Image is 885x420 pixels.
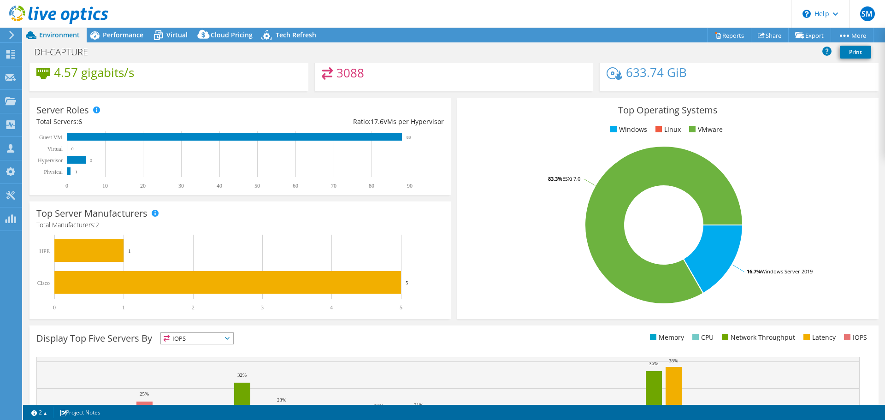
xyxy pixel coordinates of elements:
a: 2 [25,407,53,418]
a: Export [788,28,831,42]
text: 2 [192,304,195,311]
text: 25% [140,391,149,396]
text: Cisco [37,280,50,286]
text: 5 [400,304,402,311]
li: IOPS [842,332,867,343]
text: 10 [102,183,108,189]
span: 17.6 [371,117,383,126]
text: 5 [90,158,93,163]
text: 20 [140,183,146,189]
h4: 3088 [336,68,364,78]
text: Guest VM [39,134,62,141]
div: Ratio: VMs per Hypervisor [240,117,444,127]
text: 1 [128,248,131,254]
text: 0 [71,147,74,151]
span: Tech Refresh [276,30,316,39]
a: Print [840,46,871,59]
h3: Top Server Manufacturers [36,208,147,219]
text: 88 [407,135,411,140]
text: Virtual [47,146,63,152]
li: VMware [687,124,723,135]
text: 32% [237,372,247,378]
text: 80 [369,183,374,189]
text: 30 [178,183,184,189]
li: Linux [653,124,681,135]
span: Cloud Pricing [211,30,253,39]
span: 6 [78,117,82,126]
text: 21% [414,402,423,408]
text: 90 [407,183,413,189]
span: Environment [39,30,80,39]
a: Project Notes [53,407,107,418]
h4: 4.57 gigabits/s [54,67,134,77]
text: 21% [374,403,383,408]
span: Performance [103,30,143,39]
text: 0 [53,304,56,311]
h3: Top Operating Systems [464,105,872,115]
tspan: 83.3% [548,175,562,182]
li: Memory [648,332,684,343]
span: 2 [95,220,99,229]
span: SM [860,6,875,21]
tspan: ESXi 7.0 [562,175,580,182]
div: Total Servers: [36,117,240,127]
text: 50 [254,183,260,189]
text: 36% [649,361,658,366]
text: HPE [39,248,50,254]
h1: DH-CAPTURE [30,47,102,57]
tspan: Windows Server 2019 [761,268,813,275]
text: 23% [277,397,286,402]
h4: Total Manufacturers: [36,220,444,230]
text: 38% [669,358,678,363]
span: Virtual [166,30,188,39]
svg: \n [802,10,811,18]
li: CPU [690,332,714,343]
a: Share [751,28,789,42]
li: Network Throughput [720,332,795,343]
h4: 633.74 GiB [626,67,687,77]
tspan: 16.7% [747,268,761,275]
a: Reports [707,28,751,42]
text: 3 [261,304,264,311]
li: Latency [801,332,836,343]
text: Physical [44,169,63,175]
text: 5 [406,280,408,285]
span: IOPS [161,333,233,344]
text: 70 [331,183,336,189]
text: 60 [293,183,298,189]
text: Hypervisor [38,157,63,164]
text: 40 [217,183,222,189]
h3: Server Roles [36,105,89,115]
text: 1 [75,170,77,174]
text: 0 [65,183,68,189]
text: 4 [330,304,333,311]
li: Windows [608,124,647,135]
a: More [831,28,873,42]
text: 1 [122,304,125,311]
